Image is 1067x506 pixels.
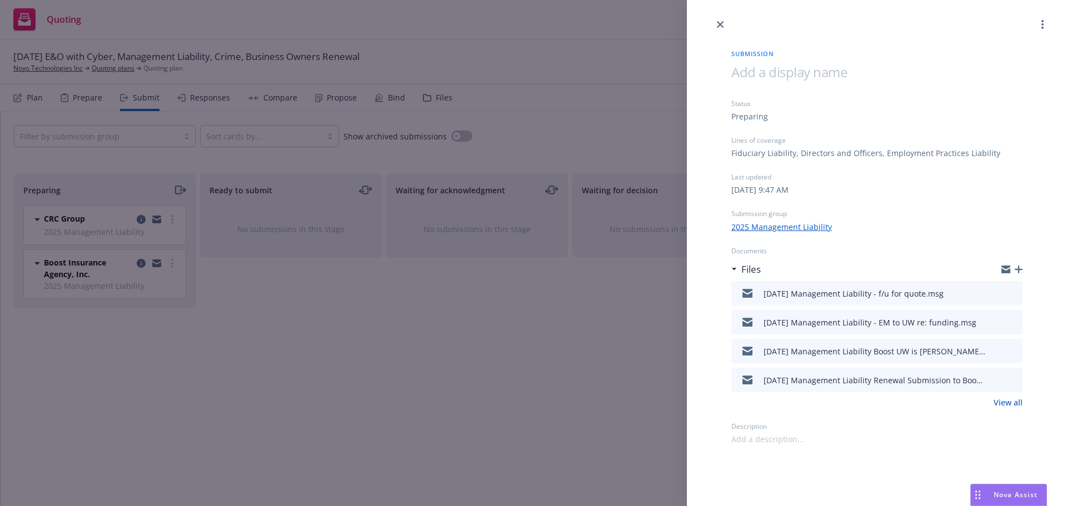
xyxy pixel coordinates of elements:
div: Status [731,99,1023,108]
div: Drag to move [971,484,985,505]
button: preview file [1008,287,1018,300]
button: download file [990,373,999,387]
button: Nova Assist [970,484,1047,506]
button: preview file [1008,315,1018,329]
div: [DATE] 9:47 AM [731,184,789,196]
div: Fiduciary Liability, Directors and Officers, Employment Practices Liability [731,147,1000,159]
span: Submission [731,49,1023,58]
button: preview file [1008,373,1018,387]
div: Preparing [731,111,768,122]
div: [DATE] Management Liability - f/u for quote.msg [764,288,944,299]
h3: Files [741,262,761,277]
div: [DATE] Management Liability - EM to UW re: funding.msg [764,317,976,328]
a: more [1036,18,1049,31]
div: Last updated [731,172,1023,182]
div: Files [731,262,761,277]
div: Submission group [731,209,1023,218]
div: [DATE] Management Liability Renewal Submission to Boost.msg [764,374,986,386]
a: 2025 Management Liability [731,221,832,233]
div: Documents [731,246,1023,255]
div: Lines of coverage [731,136,1023,145]
button: preview file [1008,344,1018,358]
a: View all [994,397,1023,408]
button: download file [990,344,999,358]
span: Nova Assist [994,490,1038,499]
a: close [714,18,727,31]
div: [DATE] Management Liability Boost UW is [PERSON_NAME].msg [764,345,986,357]
div: Description [731,422,1023,431]
button: download file [990,315,999,329]
button: download file [990,287,999,300]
